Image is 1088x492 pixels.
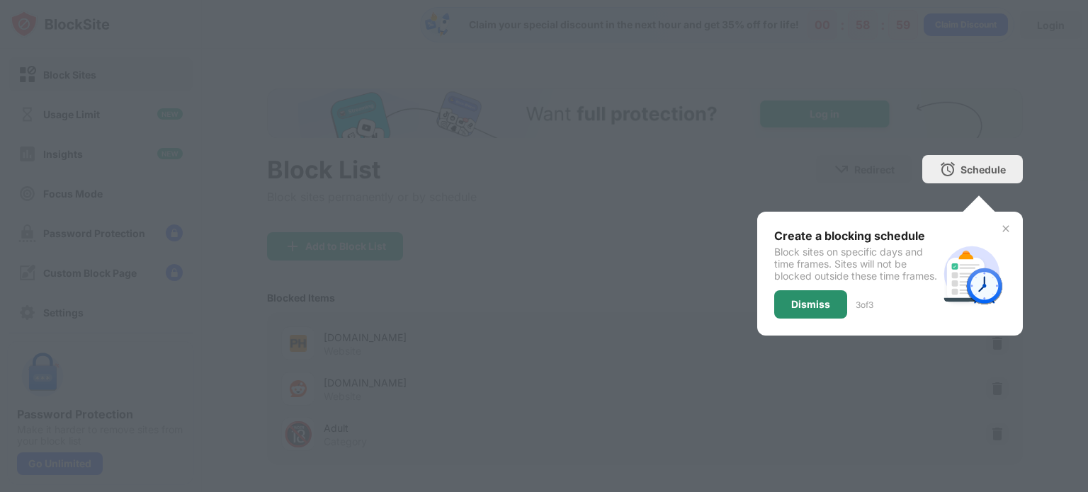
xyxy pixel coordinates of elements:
[774,246,938,282] div: Block sites on specific days and time frames. Sites will not be blocked outside these time frames.
[856,299,873,310] div: 3 of 3
[938,240,1006,308] img: schedule.svg
[960,164,1006,176] div: Schedule
[791,299,830,310] div: Dismiss
[1000,223,1011,234] img: x-button.svg
[774,229,938,243] div: Create a blocking schedule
